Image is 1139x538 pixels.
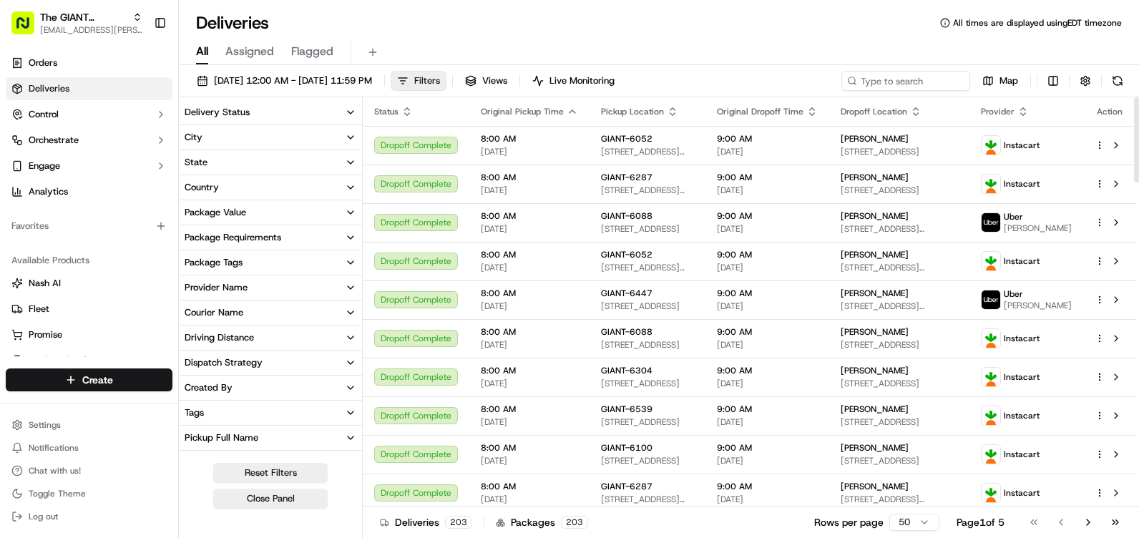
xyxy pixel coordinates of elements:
a: Product Catalog [11,354,167,367]
a: Promise [11,328,167,341]
img: profile_instacart_ahold_partner.png [982,175,1000,193]
span: [DATE] [717,494,818,505]
img: profile_uber_ahold_partner.png [982,213,1000,232]
span: Control [29,108,59,121]
div: State [185,156,207,169]
span: [PERSON_NAME] [1004,222,1072,234]
button: Driving Distance [179,326,362,350]
span: 8:00 AM [481,172,578,183]
span: Engage [29,160,60,172]
span: [STREET_ADDRESS] [601,339,694,351]
span: [STREET_ADDRESS] [841,455,958,466]
button: Notifications [6,438,172,458]
button: Delivery Status [179,100,362,124]
span: 8:00 AM [481,365,578,376]
button: Views [459,71,514,91]
span: Uber [1004,288,1023,300]
span: [PERSON_NAME] [1004,300,1072,311]
span: 8:00 AM [481,481,578,492]
button: Product Catalog [6,349,172,372]
img: profile_instacart_ahold_partner.png [982,252,1000,270]
span: 8:00 AM [481,403,578,415]
span: [STREET_ADDRESS] [841,378,958,389]
img: profile_instacart_ahold_partner.png [982,406,1000,425]
button: State [179,150,362,175]
span: Knowledge Base [29,207,109,222]
div: 📗 [14,209,26,220]
span: Toggle Theme [29,488,86,499]
span: Dropoff Location [841,106,907,117]
span: [STREET_ADDRESS] [601,455,694,466]
span: 8:00 AM [481,133,578,145]
div: 203 [445,516,472,529]
div: Created By [185,381,233,394]
span: GIANT-6304 [601,365,652,376]
div: Pickup Business Name [185,456,280,469]
div: Courier Name [185,306,243,319]
span: [PERSON_NAME] [841,365,909,376]
button: [EMAIL_ADDRESS][PERSON_NAME][DOMAIN_NAME] [40,24,142,36]
a: Fleet [11,303,167,316]
button: Orchestrate [6,129,172,152]
span: Instacart [1004,449,1040,460]
span: Original Dropoff Time [717,106,803,117]
button: Provider Name [179,275,362,300]
span: Instacart [1004,178,1040,190]
a: Orders [6,52,172,74]
span: Instacart [1004,255,1040,267]
span: Notifications [29,442,79,454]
div: Pickup Full Name [185,431,258,444]
button: Chat with us! [6,461,172,481]
div: Country [185,181,219,194]
span: [DATE] [717,185,818,196]
div: Available Products [6,249,172,272]
button: The GIANT Company[EMAIL_ADDRESS][PERSON_NAME][DOMAIN_NAME] [6,6,148,40]
span: [DATE] [717,300,818,312]
span: Pylon [142,243,173,253]
button: Promise [6,323,172,346]
span: [STREET_ADDRESS][PERSON_NAME] [841,262,958,273]
div: Deliveries [380,515,472,529]
span: [PERSON_NAME] [841,481,909,492]
span: [PERSON_NAME] [841,133,909,145]
span: All [196,43,208,60]
span: Pickup Location [601,106,664,117]
span: [DATE] [481,455,578,466]
span: Flagged [291,43,333,60]
button: Tags [179,401,362,425]
span: 8:00 AM [481,249,578,260]
button: Start new chat [243,141,260,158]
span: 9:00 AM [717,403,818,415]
span: Promise [29,328,62,341]
div: Package Requirements [185,231,281,244]
button: Engage [6,155,172,177]
button: Pickup Full Name [179,426,362,450]
span: 9:00 AM [717,326,818,338]
span: [STREET_ADDRESS] [601,223,694,235]
span: Orders [29,57,57,69]
span: Status [374,106,399,117]
span: 9:00 AM [717,133,818,145]
a: 📗Knowledge Base [9,202,115,228]
input: Got a question? Start typing here... [37,92,258,107]
span: GIANT-6287 [601,172,652,183]
a: Deliveries [6,77,172,100]
span: Chat with us! [29,465,81,476]
span: Orchestrate [29,134,79,147]
span: Analytics [29,185,68,198]
span: Original Pickup Time [481,106,564,117]
span: GIANT-6287 [601,481,652,492]
button: Nash AI [6,272,172,295]
button: Fleet [6,298,172,321]
span: 9:00 AM [717,442,818,454]
span: [PERSON_NAME] [841,442,909,454]
button: Courier Name [179,300,362,325]
h1: Deliveries [196,11,269,34]
span: 9:00 AM [717,210,818,222]
a: 💻API Documentation [115,202,235,228]
span: [DATE] [481,494,578,505]
img: profile_instacart_ahold_partner.png [982,445,1000,464]
span: Nash AI [29,277,61,290]
span: Instacart [1004,487,1040,499]
span: [STREET_ADDRESS] [601,300,694,312]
